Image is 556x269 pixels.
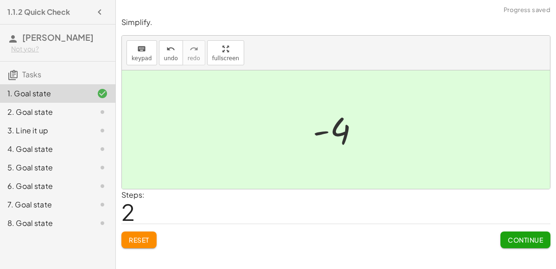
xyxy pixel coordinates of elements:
[121,198,135,226] span: 2
[7,162,82,173] div: 5. Goal state
[11,44,108,54] div: Not you?
[188,55,200,62] span: redo
[129,236,149,244] span: Reset
[190,44,198,55] i: redo
[159,40,183,65] button: undoundo
[97,162,108,173] i: Task not started.
[97,181,108,192] i: Task not started.
[166,44,175,55] i: undo
[22,32,94,43] span: [PERSON_NAME]
[7,125,82,136] div: 3. Line it up
[7,106,82,118] div: 2. Goal state
[7,88,82,99] div: 1. Goal state
[504,6,550,15] span: Progress saved
[126,40,157,65] button: keyboardkeypad
[97,144,108,155] i: Task not started.
[97,106,108,118] i: Task not started.
[121,17,550,28] p: Simplify.
[7,218,82,229] div: 8. Goal state
[22,69,41,79] span: Tasks
[97,125,108,136] i: Task not started.
[121,231,157,248] button: Reset
[212,55,239,62] span: fullscreen
[97,218,108,229] i: Task not started.
[121,190,145,200] label: Steps:
[183,40,205,65] button: redoredo
[500,231,550,248] button: Continue
[7,6,70,18] h4: 1.1.2 Quick Check
[164,55,178,62] span: undo
[7,199,82,210] div: 7. Goal state
[97,88,108,99] i: Task finished and correct.
[207,40,244,65] button: fullscreen
[7,181,82,192] div: 6. Goal state
[137,44,146,55] i: keyboard
[508,236,543,244] span: Continue
[97,199,108,210] i: Task not started.
[7,144,82,155] div: 4. Goal state
[132,55,152,62] span: keypad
